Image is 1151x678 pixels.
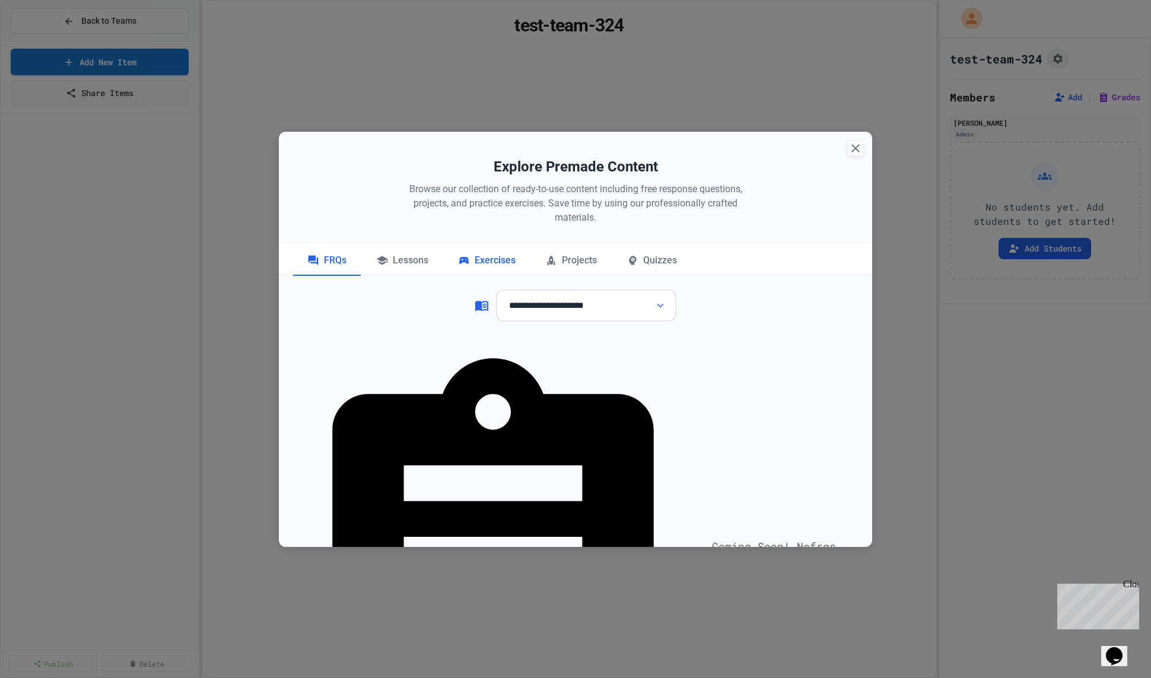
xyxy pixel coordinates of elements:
iframe: chat widget [1053,579,1139,629]
div: Lessons [362,246,443,276]
span: Coming Soon! No frq s available yet. [712,539,872,571]
div: Exercises [444,246,530,276]
div: Projects [531,246,611,276]
div: Quizzes [612,246,691,276]
iframe: chat widget [1101,631,1139,666]
div: Chat with us now!Close [5,5,82,75]
p: Browse our collection of ready-to-use content including free response questions, projects, and pr... [398,182,753,225]
h2: Explore Premade Content [297,156,854,177]
div: FRQs [293,246,361,276]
